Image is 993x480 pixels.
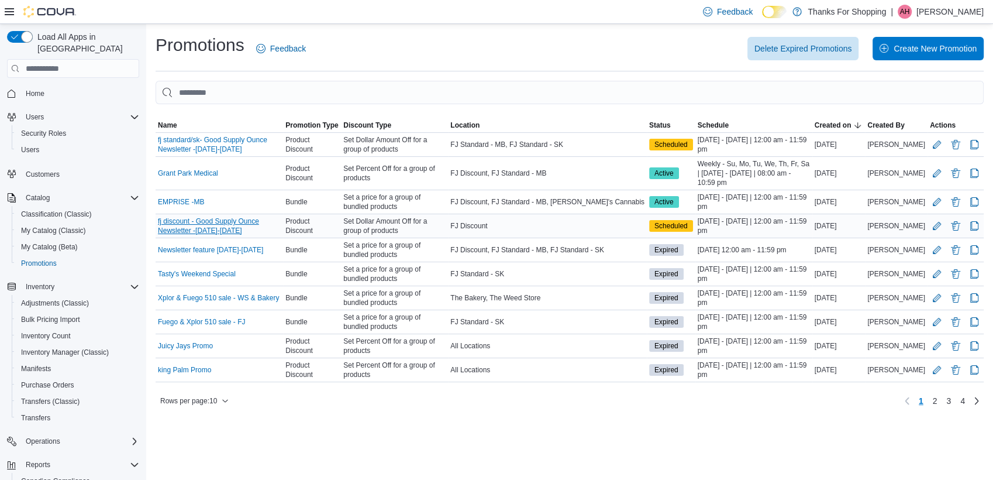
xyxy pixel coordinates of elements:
span: Catalog [26,193,50,203]
a: Page 2 of 4 [928,392,942,410]
span: [PERSON_NAME] [867,140,925,149]
a: Feedback [251,37,311,60]
span: [PERSON_NAME] [867,221,925,231]
span: Transfers [21,413,50,423]
button: Inventory [2,279,144,295]
button: Previous page [900,394,914,408]
span: Expired [649,364,684,376]
button: Security Roles [12,125,144,142]
button: Edit Promotion [930,291,944,305]
button: Created on [812,118,866,132]
button: Promotion Type [283,118,341,132]
span: Bulk Pricing Import [21,315,80,324]
span: Purchase Orders [16,378,139,392]
span: Classification (Classic) [21,210,92,219]
button: Clone Promotion [967,315,981,329]
button: Clone Promotion [967,291,981,305]
button: Operations [2,433,144,450]
a: Customers [21,167,64,181]
span: Catalog [21,191,139,205]
a: Page 3 of 4 [942,392,956,410]
span: Customers [26,170,60,179]
button: Clone Promotion [967,363,981,377]
span: Dark Mode [762,18,763,19]
button: Edit Promotion [930,219,944,233]
button: Page 1 of 4 [914,392,928,410]
span: Expired [654,341,678,351]
span: The Bakery, The Weed Store [450,293,540,303]
button: Rows per page:10 [156,394,233,408]
span: Bundle [285,269,307,279]
span: Inventory Count [16,329,139,343]
button: Clone Promotion [967,339,981,353]
span: Weekly - Su, Mo, Tu, We, Th, Fr, Sa | [DATE] - [DATE] | 08:00 am - 10:59 pm [698,159,810,187]
span: Create New Promotion [894,43,977,54]
nav: Pagination for table: [900,392,984,410]
div: Set Dollar Amount Off for a group of products [341,214,448,238]
span: [PERSON_NAME] [867,269,925,279]
span: [DATE] - [DATE] | 12:00 am - 11:59 pm [698,361,810,379]
span: Schedule [698,121,729,130]
a: Next page [970,394,984,408]
button: Promotions [12,255,144,272]
a: Tasty's Weekend Special [158,269,236,279]
button: Delete Promotion [949,243,963,257]
a: Adjustments (Classic) [16,296,94,310]
span: My Catalog (Classic) [21,226,86,235]
button: Purchase Orders [12,377,144,393]
span: Manifests [21,364,51,373]
a: Xplor & Fuego 510 sale - WS & Bakery [158,293,279,303]
a: Security Roles [16,126,71,140]
span: Expired [649,316,684,328]
button: Name [156,118,283,132]
span: Scheduled [654,139,688,150]
button: Catalog [21,191,54,205]
span: [PERSON_NAME] [867,317,925,327]
button: Catalog [2,190,144,206]
p: Thanks For Shopping [808,5,886,19]
span: Transfers [16,411,139,425]
span: Users [21,145,39,155]
span: Transfers (Classic) [21,397,80,406]
button: Location [448,118,647,132]
input: Dark Mode [762,6,787,18]
span: All Locations [450,365,490,375]
span: FJ Discount, FJ Standard - MB [450,169,546,178]
span: FJ Discount, FJ Standard - MB, [PERSON_NAME]'s Cannabis [450,197,644,207]
button: Clone Promotion [967,166,981,180]
span: Expired [649,340,684,352]
div: [DATE] [812,243,866,257]
button: Adjustments (Classic) [12,295,144,311]
span: Feedback [717,6,753,18]
button: Status [647,118,695,132]
div: [DATE] [812,219,866,233]
span: Promotion Type [285,121,338,130]
span: [DATE] - [DATE] | 12:00 am - 11:59 pm [698,217,810,235]
span: Home [21,86,139,101]
span: [DATE] - [DATE] | 12:00 am - 11:59 pm [698,135,810,154]
span: 2 [933,395,937,407]
div: [DATE] [812,195,866,209]
span: Feedback [270,43,306,54]
span: FJ Standard - SK [450,269,504,279]
span: 1 [919,395,923,407]
span: My Catalog (Beta) [21,242,78,252]
span: Users [26,112,44,122]
div: Set Percent Off for a group of products [341,162,448,185]
span: Product Discount [285,135,339,154]
span: Active [649,196,679,208]
span: Classification (Classic) [16,207,139,221]
span: Status [649,121,671,130]
span: Reports [26,460,50,469]
button: Delete Promotion [949,315,963,329]
span: [DATE] - [DATE] | 12:00 am - 11:59 pm [698,313,810,331]
span: Product Discount [285,361,339,379]
button: Bulk Pricing Import [12,311,144,328]
span: Inventory [26,282,54,292]
span: Adjustments (Classic) [16,296,139,310]
span: Delete Expired Promotions [754,43,852,54]
button: Home [2,85,144,102]
span: Reports [21,458,139,472]
span: Customers [21,166,139,181]
div: Set a price for a group of bundled products [341,286,448,310]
